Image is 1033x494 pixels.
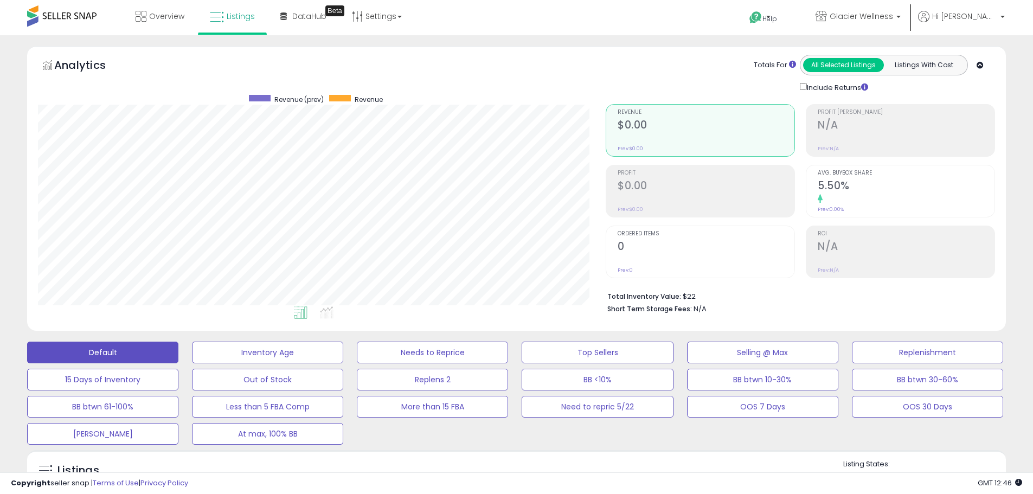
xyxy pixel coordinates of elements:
div: Include Returns [792,81,881,93]
span: Listings [227,11,255,22]
h2: N/A [818,240,994,255]
button: Default [27,342,178,363]
span: Overview [149,11,184,22]
h2: N/A [818,119,994,133]
span: ROI [818,231,994,237]
button: OOS 30 Days [852,396,1003,418]
span: Glacier Wellness [830,11,893,22]
li: $22 [607,289,987,302]
small: Prev: $0.00 [618,145,643,152]
button: Listings With Cost [883,58,964,72]
small: Prev: $0.00 [618,206,643,213]
span: DataHub [292,11,326,22]
h2: $0.00 [618,179,794,194]
button: Out of Stock [192,369,343,390]
div: Totals For [754,60,796,70]
span: Help [762,14,777,23]
small: Prev: 0.00% [818,206,844,213]
span: Revenue [618,110,794,116]
button: 15 Days of Inventory [27,369,178,390]
a: Privacy Policy [140,478,188,488]
a: Hi [PERSON_NAME] [918,11,1005,35]
button: Replens 2 [357,369,508,390]
span: Avg. Buybox Share [818,170,994,176]
button: At max, 100% BB [192,423,343,445]
button: Inventory Age [192,342,343,363]
h2: $0.00 [618,119,794,133]
button: Replenishment [852,342,1003,363]
div: seller snap | | [11,478,188,489]
span: Revenue (prev) [274,95,324,104]
strong: Copyright [11,478,50,488]
span: N/A [694,304,707,314]
button: Need to repric 5/22 [522,396,673,418]
h5: Listings [57,463,99,478]
label: Active [854,472,874,481]
button: Less than 5 FBA Comp [192,396,343,418]
b: Total Inventory Value: [607,292,681,301]
h2: 0 [618,240,794,255]
button: Needs to Reprice [357,342,508,363]
button: BB btwn 10-30% [687,369,838,390]
button: BB btwn 30-60% [852,369,1003,390]
span: Profit [618,170,794,176]
button: BB btwn 61-100% [27,396,178,418]
button: All Selected Listings [803,58,884,72]
span: Profit [PERSON_NAME] [818,110,994,116]
span: Revenue [355,95,383,104]
button: OOS 7 Days [687,396,838,418]
p: Listing States: [843,459,1006,470]
span: Ordered Items [618,231,794,237]
h5: Analytics [54,57,127,75]
a: Help [741,3,798,35]
label: Deactivated [935,472,976,481]
small: Prev: N/A [818,267,839,273]
span: 2025-09-8 12:46 GMT [978,478,1022,488]
i: Get Help [749,11,762,24]
b: Short Term Storage Fees: [607,304,692,313]
div: Tooltip anchor [325,5,344,16]
button: BB <10% [522,369,673,390]
button: More than 15 FBA [357,396,508,418]
button: Selling @ Max [687,342,838,363]
small: Prev: 0 [618,267,633,273]
h2: 5.50% [818,179,994,194]
a: Terms of Use [93,478,139,488]
button: Top Sellers [522,342,673,363]
button: [PERSON_NAME] [27,423,178,445]
small: Prev: N/A [818,145,839,152]
span: Hi [PERSON_NAME] [932,11,997,22]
